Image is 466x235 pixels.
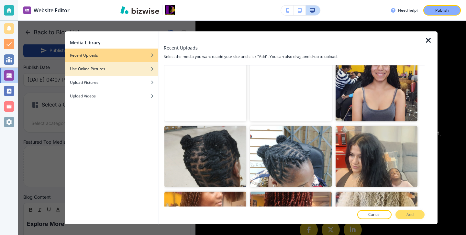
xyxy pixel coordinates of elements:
[65,49,158,62] button: Recent Uploads
[423,5,461,16] button: Publish
[70,39,101,46] h2: Media Library
[70,93,96,99] h4: Upload Videos
[165,5,175,16] img: Your Logo
[70,80,98,85] h4: Upload Pictures
[34,6,70,14] h2: Website Editor
[23,6,31,14] img: editor icon
[120,6,159,14] img: Bizwise Logo
[164,44,198,51] h3: Recent Uploads
[398,7,418,13] h3: Need help?
[70,52,98,58] h4: Recent Uploads
[164,54,425,60] h4: Select the media you want to add your site and click "Add". You can also drag and drop to upload.
[65,76,158,89] button: Upload Pictures
[65,62,158,76] button: Use Online Pictures
[435,7,449,13] p: Publish
[357,210,392,219] button: Cancel
[65,89,158,103] button: Upload Videos
[368,212,381,218] p: Cancel
[70,66,105,72] h4: Use Online Pictures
